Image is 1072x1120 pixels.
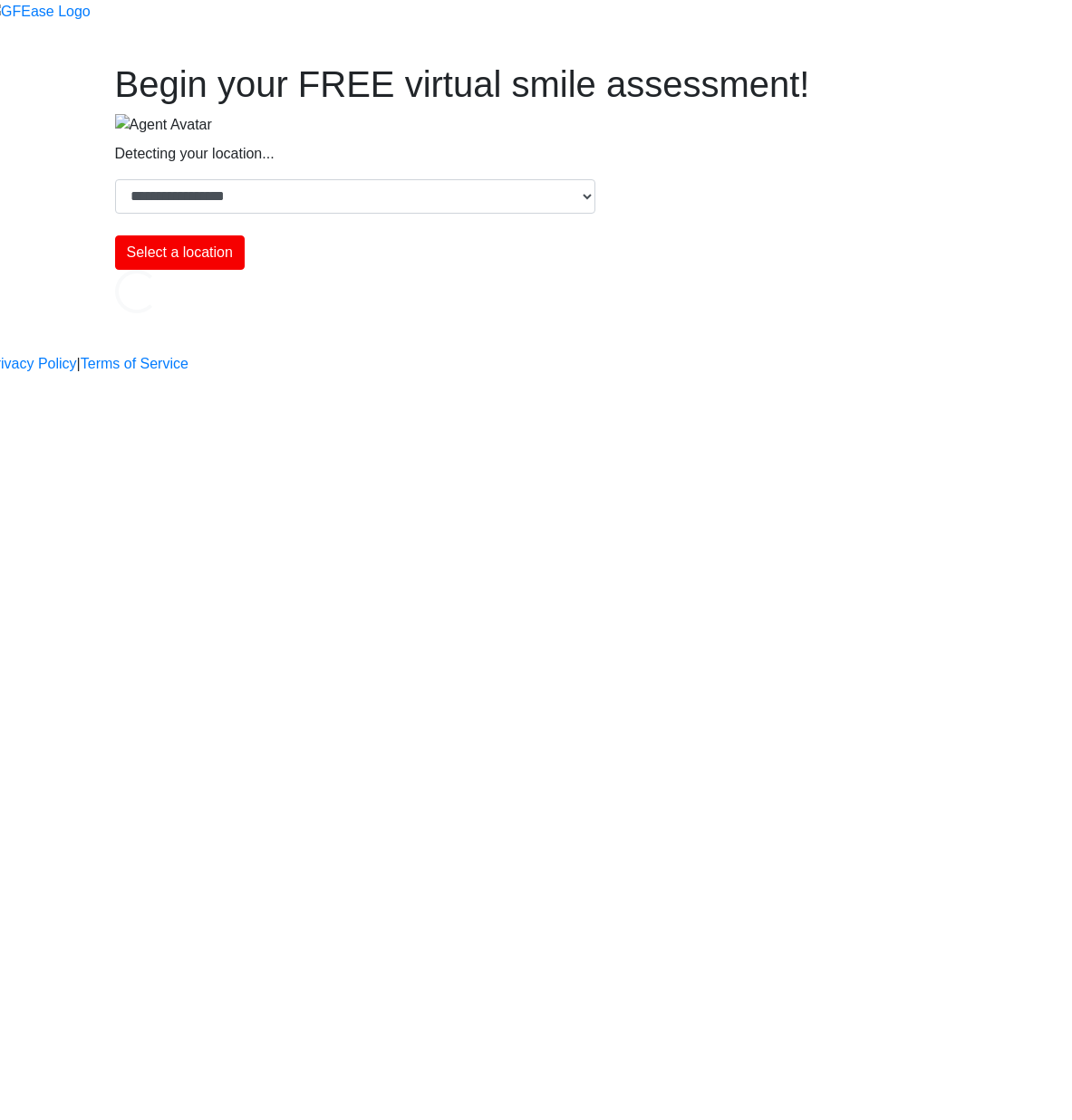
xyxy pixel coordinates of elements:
[115,235,245,270] button: Select a location
[81,353,188,375] a: Terms of Service
[77,353,81,375] a: |
[115,62,958,106] h1: Begin your FREE virtual smile assessment!
[115,146,275,161] span: Detecting your location...
[115,114,212,136] img: Agent Avatar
